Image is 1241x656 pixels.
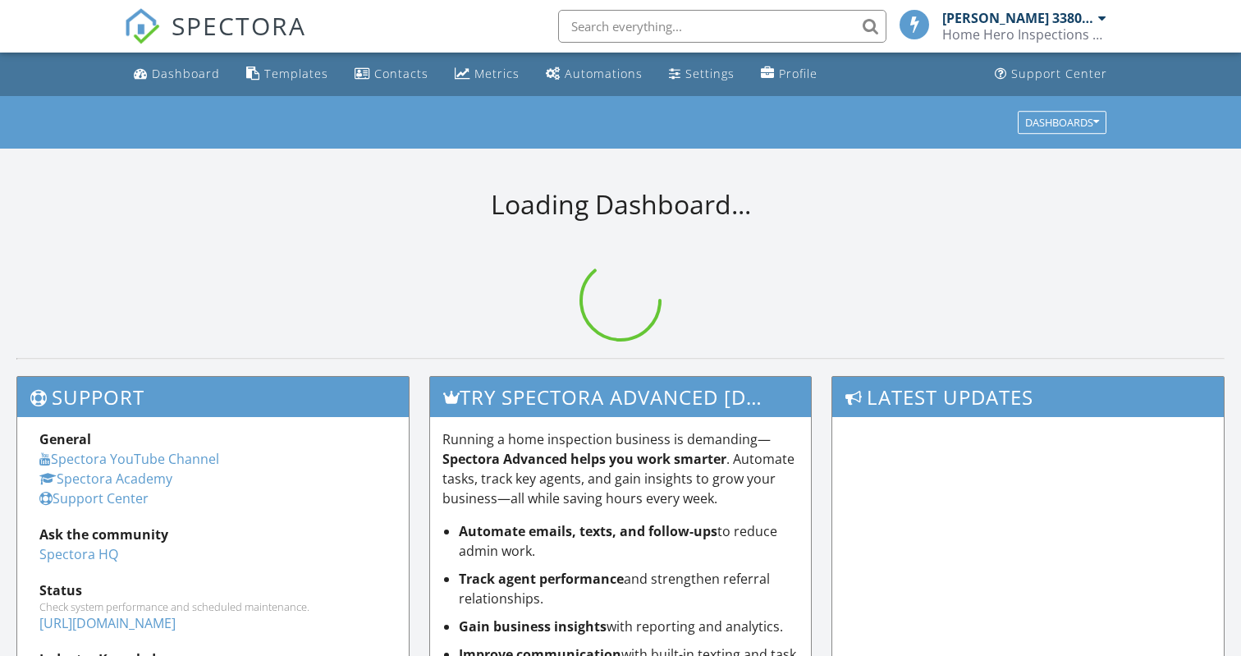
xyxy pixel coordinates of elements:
a: Support Center [39,489,149,507]
h3: Support [17,377,409,417]
a: Spectora YouTube Channel [39,450,219,468]
h3: Latest Updates [832,377,1224,417]
li: to reduce admin work. [459,521,799,561]
a: [URL][DOMAIN_NAME] [39,614,176,632]
span: SPECTORA [172,8,306,43]
li: and strengthen referral relationships. [459,569,799,608]
div: Dashboard [152,66,220,81]
a: Spectora Academy [39,470,172,488]
div: Automations [565,66,643,81]
a: Company Profile [754,59,824,89]
div: Status [39,580,387,600]
a: Support Center [988,59,1114,89]
button: Dashboards [1018,111,1106,134]
div: Profile [779,66,817,81]
li: with reporting and analytics. [459,617,799,636]
strong: Track agent performance [459,570,624,588]
a: Dashboard [127,59,227,89]
input: Search everything... [558,10,886,43]
div: Metrics [474,66,520,81]
a: Spectora HQ [39,545,118,563]
a: Templates [240,59,335,89]
div: [PERSON_NAME] 3380001253 [942,10,1094,26]
strong: Automate emails, texts, and follow-ups [459,522,717,540]
p: Running a home inspection business is demanding— . Automate tasks, track key agents, and gain ins... [442,429,799,508]
a: Settings [662,59,741,89]
div: Home Hero Inspections LLC - VA LIC. 3380001253 [942,26,1106,43]
strong: General [39,430,91,448]
a: SPECTORA [124,22,306,57]
a: Automations (Basic) [539,59,649,89]
div: Contacts [374,66,428,81]
strong: Spectora Advanced helps you work smarter [442,450,726,468]
a: Contacts [348,59,435,89]
a: Metrics [448,59,526,89]
div: Dashboards [1025,117,1099,128]
h3: Try spectora advanced [DATE] [430,377,812,417]
strong: Gain business insights [459,617,607,635]
div: Support Center [1011,66,1107,81]
div: Ask the community [39,525,387,544]
div: Settings [685,66,735,81]
img: The Best Home Inspection Software - Spectora [124,8,160,44]
div: Templates [264,66,328,81]
div: Check system performance and scheduled maintenance. [39,600,387,613]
